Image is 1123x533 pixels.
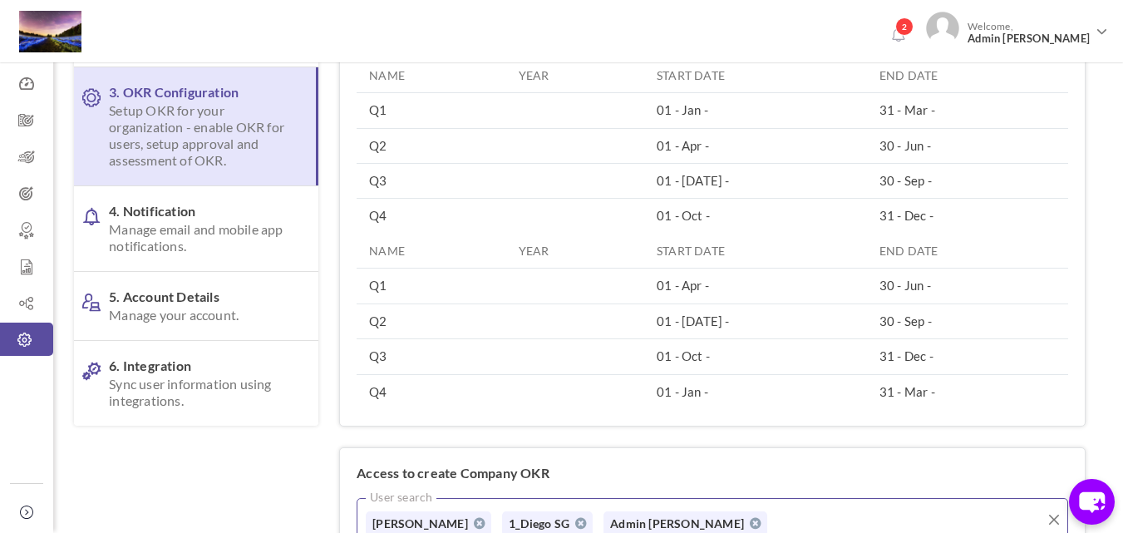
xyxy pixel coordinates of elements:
[657,68,725,82] label: Start Date
[357,164,506,199] td: Q3
[895,17,914,36] span: 2
[867,199,1068,234] td: 31 - Dec -
[109,102,296,169] span: Setup OKR for your organization - enable OKR for users, setup approval and assessment of OKR.
[644,128,867,163] td: 01 - Apr -
[867,269,1068,304] td: 30 - Jun -
[109,307,298,323] span: Manage your account.
[926,12,959,45] img: Photo
[867,304,1068,338] td: 30 - Sep -
[879,244,938,258] label: End Date
[867,128,1068,163] td: 30 - Jun -
[919,5,1115,53] a: Photo Welcome,Admin [PERSON_NAME]
[1069,479,1115,525] button: chat-button
[74,341,318,426] a: 6. IntegrationSync user information using integrations.
[357,128,506,163] td: Q2
[610,516,744,531] span: Admin [PERSON_NAME]
[879,68,938,82] label: End Date
[369,244,405,258] label: Name
[959,12,1094,53] span: Welcome,
[644,304,867,338] td: 01 - [DATE] -
[357,304,506,338] td: Q2
[109,84,296,169] span: 3. OKR Configuration
[509,516,569,531] span: 1_Diego SG
[357,269,506,304] td: Q1
[369,68,405,82] label: Name
[357,93,506,128] td: Q1
[109,289,298,323] span: 5. Account Details
[372,516,468,531] span: [PERSON_NAME]
[657,244,725,258] label: Start Date
[644,269,867,304] td: 01 - Apr -
[644,164,867,199] td: 01 - [DATE] -
[644,374,867,409] td: 01 - Jan -
[644,339,867,374] td: 01 - Oct -
[867,164,1068,199] td: 30 - Sep -
[519,68,549,82] label: Year
[867,93,1068,128] td: 31 - Mar -
[357,465,549,481] label: Access to create Company OKR
[109,203,298,254] span: 4. Notification
[109,358,298,409] span: 6. Integration
[884,22,911,48] a: Notifications
[644,93,867,128] td: 01 - Jan -
[109,221,298,254] span: Manage email and mobile app notifications.
[867,339,1068,374] td: 31 - Dec -
[867,374,1068,409] td: 31 - Mar -
[357,374,506,409] td: Q4
[109,376,298,409] span: Sync user information using integrations.
[644,199,867,234] td: 01 - Oct -
[19,11,81,52] img: Logo
[968,32,1090,45] span: Admin [PERSON_NAME]
[357,339,506,374] td: Q3
[357,199,506,234] td: Q4
[519,244,549,258] label: Year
